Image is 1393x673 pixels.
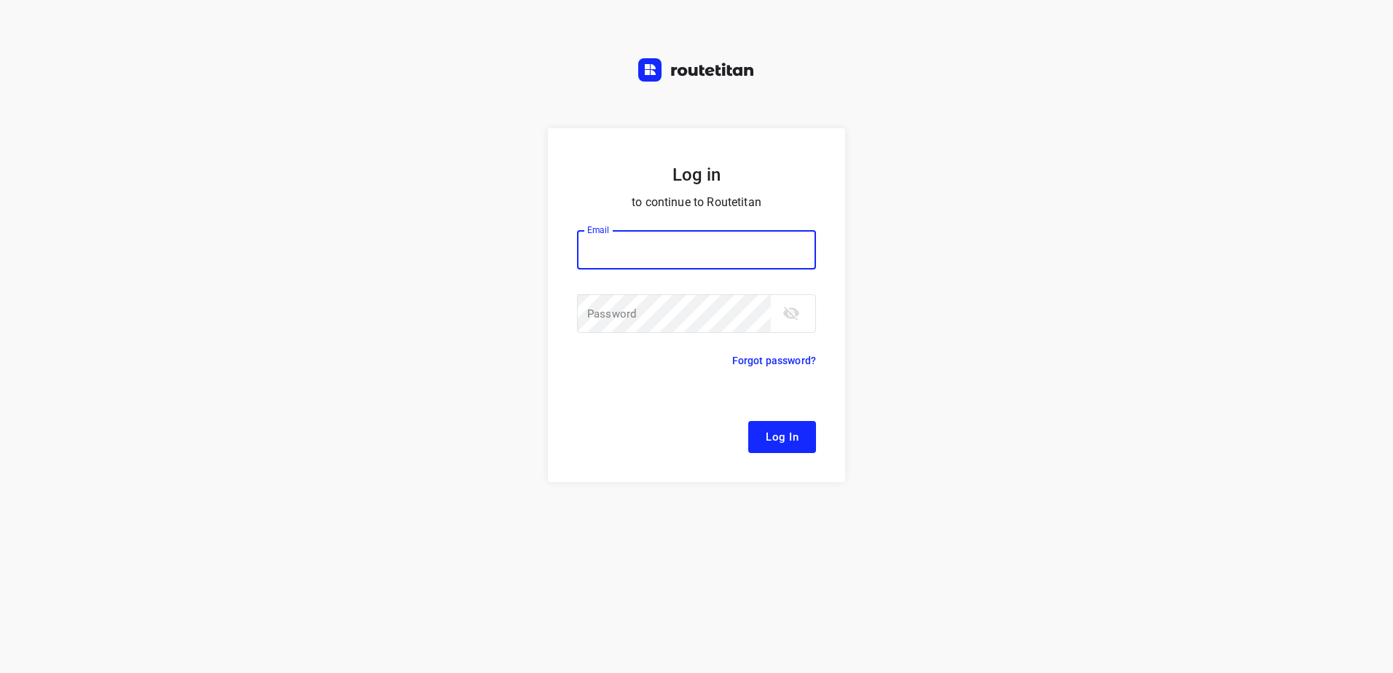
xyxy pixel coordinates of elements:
[748,421,816,453] button: Log In
[577,192,816,213] p: to continue to Routetitan
[766,428,798,446] span: Log In
[577,163,816,186] h5: Log in
[638,58,755,82] img: Routetitan
[777,299,806,328] button: toggle password visibility
[732,352,816,369] p: Forgot password?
